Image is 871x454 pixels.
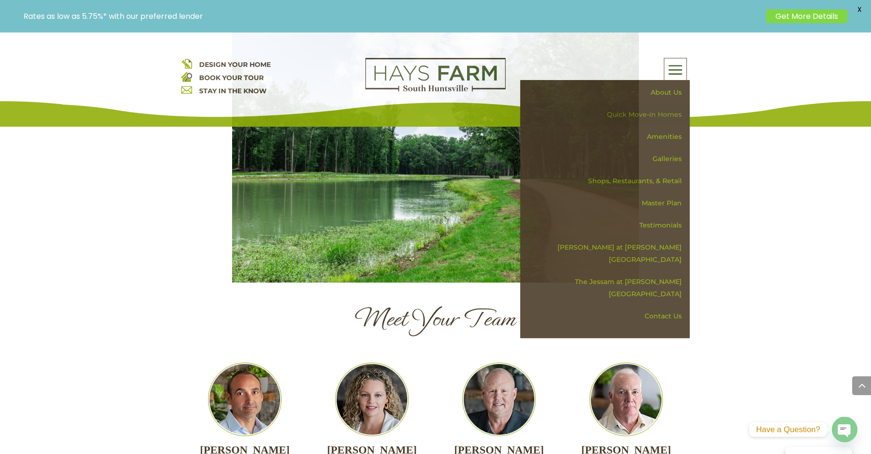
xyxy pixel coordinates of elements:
[527,192,690,214] a: Master Plan
[527,104,690,126] a: Quick Move-in Homes
[199,60,271,69] a: DESIGN YOUR HOME
[24,12,761,21] p: Rates as low as 5.75%* with our preferred lender
[527,126,690,148] a: Amenities
[527,305,690,327] a: Contact Us
[232,11,639,283] img: hays farm nature
[199,73,264,82] a: BOOK YOUR TOUR
[527,214,690,236] a: Testimonials
[766,9,847,23] a: Get More Details
[365,58,506,92] img: Logo
[365,85,506,94] a: hays farm homes huntsville development
[199,87,266,95] a: STAY IN THE KNOW
[527,148,690,170] a: Galleries
[462,363,536,436] img: Team_Tom
[232,305,639,337] h1: Meet Your Team
[181,58,192,69] img: design your home
[527,271,690,305] a: The Jessam at [PERSON_NAME][GEOGRAPHIC_DATA]
[527,81,690,104] a: About Us
[208,363,282,436] img: Team_Matt
[527,236,690,271] a: [PERSON_NAME] at [PERSON_NAME][GEOGRAPHIC_DATA]
[181,71,192,82] img: book your home tour
[527,170,690,192] a: Shops, Restaurants, & Retail
[335,363,409,436] img: Team_Laura
[852,2,866,16] span: X
[589,363,663,436] img: Team_Billy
